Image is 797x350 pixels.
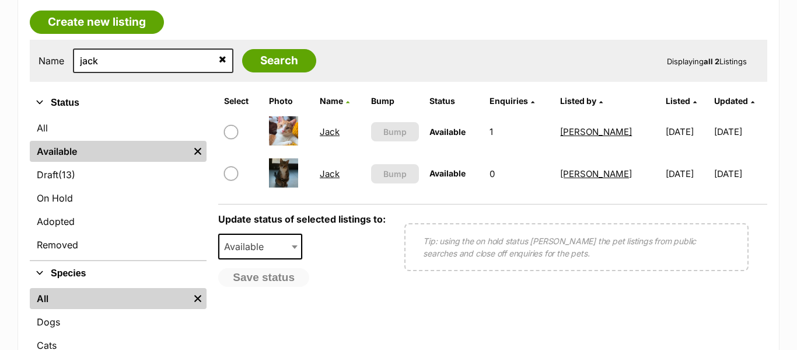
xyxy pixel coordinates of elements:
[560,126,632,137] a: [PERSON_NAME]
[30,95,207,110] button: Status
[383,168,407,180] span: Bump
[219,92,263,110] th: Select
[667,57,747,66] span: Displaying Listings
[666,96,697,106] a: Listed
[30,117,207,138] a: All
[371,122,419,141] button: Bump
[560,96,603,106] a: Listed by
[429,168,466,178] span: Available
[219,238,275,255] span: Available
[485,112,555,152] td: 1
[490,96,528,106] span: translation missing: en.admin.listings.index.attributes.enquiries
[423,235,730,259] p: Tip: using the on hold status [PERSON_NAME] the pet listings from public searches and close off e...
[661,154,713,194] td: [DATE]
[30,234,207,255] a: Removed
[485,154,555,194] td: 0
[30,266,207,281] button: Species
[189,288,207,309] a: Remove filter
[666,96,690,106] span: Listed
[30,11,164,34] a: Create new listing
[30,311,207,332] a: Dogs
[30,211,207,232] a: Adopted
[320,168,340,179] a: Jack
[714,96,754,106] a: Updated
[320,96,349,106] a: Name
[560,96,596,106] span: Listed by
[242,49,316,72] input: Search
[320,96,343,106] span: Name
[714,112,766,152] td: [DATE]
[383,126,407,138] span: Bump
[218,213,386,225] label: Update status of selected listings to:
[661,112,713,152] td: [DATE]
[30,188,207,209] a: On Hold
[320,126,340,137] a: Jack
[218,234,302,259] span: Available
[39,56,64,66] label: Name
[704,57,719,66] strong: all 2
[30,115,207,260] div: Status
[490,96,534,106] a: Enquiries
[714,96,748,106] span: Updated
[58,168,75,182] span: (13)
[560,168,632,179] a: [PERSON_NAME]
[714,154,766,194] td: [DATE]
[30,288,189,309] a: All
[429,127,466,137] span: Available
[30,164,207,185] a: Draft
[189,141,207,162] a: Remove filter
[30,141,189,162] a: Available
[366,92,424,110] th: Bump
[371,164,419,183] button: Bump
[218,268,309,287] button: Save status
[425,92,483,110] th: Status
[264,92,314,110] th: Photo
